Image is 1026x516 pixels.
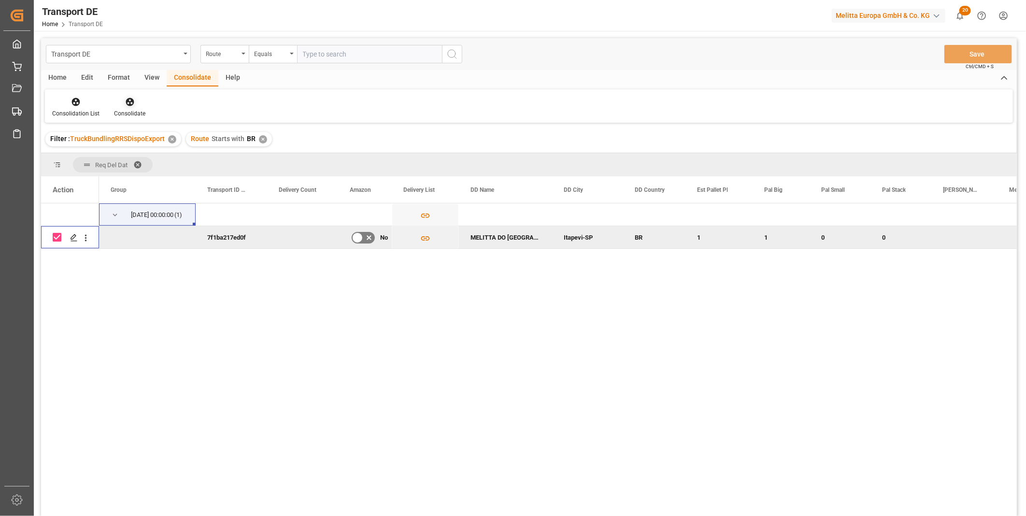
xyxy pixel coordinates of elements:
[70,135,165,143] span: TruckBundlingRRSDispoExport
[297,45,442,63] input: Type to search
[249,45,297,63] button: open menu
[114,109,145,118] div: Consolidate
[832,6,949,25] button: Melitta Europa GmbH & Co. KG
[753,226,810,248] div: 1
[131,204,173,226] div: [DATE] 00:00:00
[971,5,993,27] button: Help Center
[623,226,685,248] div: BR
[196,226,267,248] div: 7f1ba217ed0f
[470,186,494,193] span: DD Name
[174,204,182,226] span: (1)
[200,45,249,63] button: open menu
[207,186,247,193] span: Transport ID Logward
[403,186,435,193] span: Delivery List
[564,186,583,193] span: DD City
[46,45,191,63] button: open menu
[212,135,244,143] span: Starts with
[42,4,103,19] div: Transport DE
[50,135,70,143] span: Filter :
[350,186,371,193] span: Amazon
[949,5,971,27] button: show 20 new notifications
[882,186,906,193] span: Pal Stack
[191,135,209,143] span: Route
[167,70,218,86] div: Consolidate
[52,109,100,118] div: Consolidation List
[42,21,58,28] a: Home
[206,47,239,58] div: Route
[100,70,137,86] div: Format
[168,135,176,143] div: ✕
[635,186,665,193] span: DD Country
[380,227,388,249] span: No
[764,186,783,193] span: Pal Big
[552,226,623,248] div: Itapevi-SP
[870,226,931,248] div: 0
[74,70,100,86] div: Edit
[685,226,753,248] div: 1
[959,6,971,15] span: 20
[259,135,267,143] div: ✕
[943,186,977,193] span: [PERSON_NAME]
[111,186,127,193] span: Group
[821,186,845,193] span: Pal Small
[51,47,180,59] div: Transport DE
[41,70,74,86] div: Home
[279,186,316,193] span: Delivery Count
[41,203,99,226] div: Press SPACE to select this row.
[697,186,728,193] span: Est Pallet Pl
[459,226,552,248] div: MELITTA DO [GEOGRAPHIC_DATA]
[247,135,256,143] span: BR
[442,45,462,63] button: search button
[95,161,128,169] span: Req Del Dat
[944,45,1012,63] button: Save
[41,226,99,249] div: Press SPACE to deselect this row.
[137,70,167,86] div: View
[832,9,945,23] div: Melitta Europa GmbH & Co. KG
[966,63,994,70] span: Ctrl/CMD + S
[53,186,73,194] div: Action
[218,70,247,86] div: Help
[254,47,287,58] div: Equals
[810,226,870,248] div: 0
